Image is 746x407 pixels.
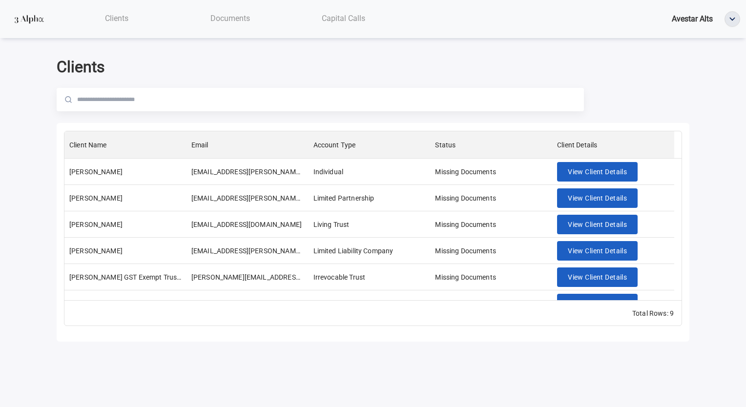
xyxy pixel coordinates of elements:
div: Missing Documents [435,220,496,229]
span: Documents [210,14,250,23]
span: View Client Details [568,219,627,231]
div: Account Type [313,131,356,159]
button: View Client Details [557,162,638,182]
img: Magnifier [65,96,72,103]
div: Status [430,131,552,159]
button: ellipse [725,11,740,27]
button: View Client Details [557,267,638,287]
div: Limited Liability Company [313,246,394,256]
button: View Client Details [557,188,638,208]
span: View Client Details [568,192,627,204]
button: View Client Details [557,294,638,314]
div: Missing Documents [435,272,496,282]
div: Total Rows: 9 [632,308,674,318]
div: SANJIVSJAIN2021@GMAIL.COM [191,220,302,229]
button: View Client Details [557,215,638,235]
span: View Client Details [568,245,627,257]
div: Irrevocable Trust [313,299,366,308]
div: Living Trust [313,220,350,229]
div: Missing Documents [435,193,496,203]
div: RAJAGOPALAN 2019 TRUST [69,299,163,308]
div: Client Details [552,131,674,159]
div: Account Type [309,131,431,159]
div: Email [191,131,208,159]
span: Clients [105,14,128,23]
a: Capital Calls [287,8,400,28]
span: View Client Details [568,271,627,284]
div: Limited Partnership [313,193,374,203]
div: Status [435,131,456,159]
span: Avestar Alts [672,14,713,23]
div: megan.rosini@jtcgroup.com [191,272,304,282]
div: Winston Z Ibrahim GST Exempt Trust UAD 12/14/12 [69,272,182,282]
div: Email [186,131,309,159]
div: satya.pemmaraju@gmail.com [191,246,304,256]
div: Rupa Rajopadhye [69,167,123,177]
span: View Client Details [568,298,627,310]
div: Client Details [557,131,597,159]
div: Missing Documents [435,299,496,308]
div: RUPA.RAJOPADHYE@GMAIL.COM [191,167,304,177]
div: Missing Documents [435,246,496,256]
div: Missing Documents [435,167,496,177]
div: SANJIV JAIN [69,220,123,229]
h2: Clients [57,58,689,76]
button: View Client Details [557,241,638,261]
div: Individual [313,167,344,177]
div: Irrevocable Trust [313,272,366,282]
img: logo [12,10,46,28]
div: Client Name [69,131,107,159]
img: ellipse [725,12,740,26]
span: View Client Details [568,166,627,178]
a: Documents [173,8,287,28]
div: Client Name [64,131,186,159]
span: Capital Calls [322,14,365,23]
a: Clients [60,8,173,28]
div: Girish Gaitonde [69,193,123,203]
div: SATYANARAYANA PEMMARAJU [69,246,123,256]
div: GIRISH@GAITONDE.NET [191,193,304,203]
div: subhashankar2017@gmail.com [191,299,302,308]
